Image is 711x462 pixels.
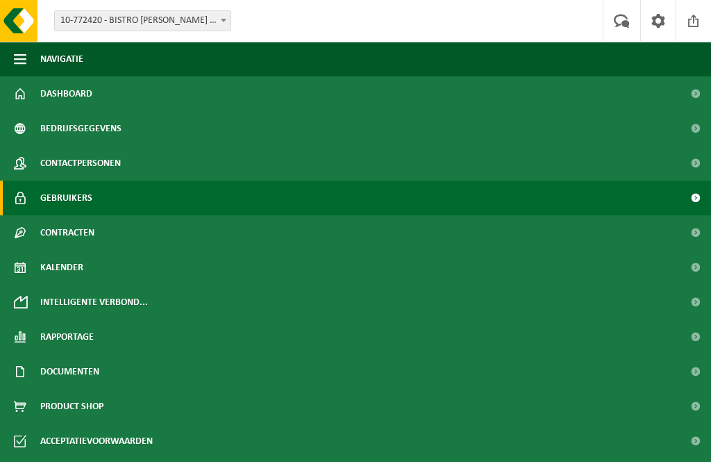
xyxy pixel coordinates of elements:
[40,111,122,146] span: Bedrijfsgegevens
[54,10,231,31] span: 10-772420 - BISTRO VINK - ZOTTEGEM
[40,285,148,320] span: Intelligente verbond...
[40,215,94,250] span: Contracten
[40,250,83,285] span: Kalender
[40,389,103,424] span: Product Shop
[40,424,153,459] span: Acceptatievoorwaarden
[40,320,94,354] span: Rapportage
[40,181,92,215] span: Gebruikers
[40,42,83,76] span: Navigatie
[40,354,99,389] span: Documenten
[55,11,231,31] span: 10-772420 - BISTRO VINK - ZOTTEGEM
[40,146,121,181] span: Contactpersonen
[40,76,92,111] span: Dashboard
